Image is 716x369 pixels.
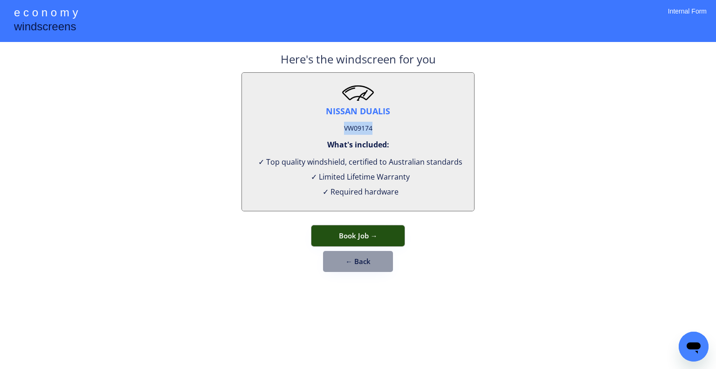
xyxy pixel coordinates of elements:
[254,154,462,199] div: ✓ Top quality windshield, certified to Australian standards ✓ Limited Lifetime Warranty ✓ Require...
[323,251,393,272] button: ← Back
[311,225,405,246] button: Book Job →
[668,7,707,28] div: Internal Form
[327,139,389,150] div: What's included:
[679,332,709,362] iframe: Button to launch messaging window
[14,19,76,37] div: windscreens
[281,51,436,72] div: Here's the windscreen for you
[344,122,372,135] div: VW09174
[326,105,390,117] div: NISSAN DUALIS
[14,5,78,22] div: e c o n o m y
[342,84,374,101] img: windscreen2.png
